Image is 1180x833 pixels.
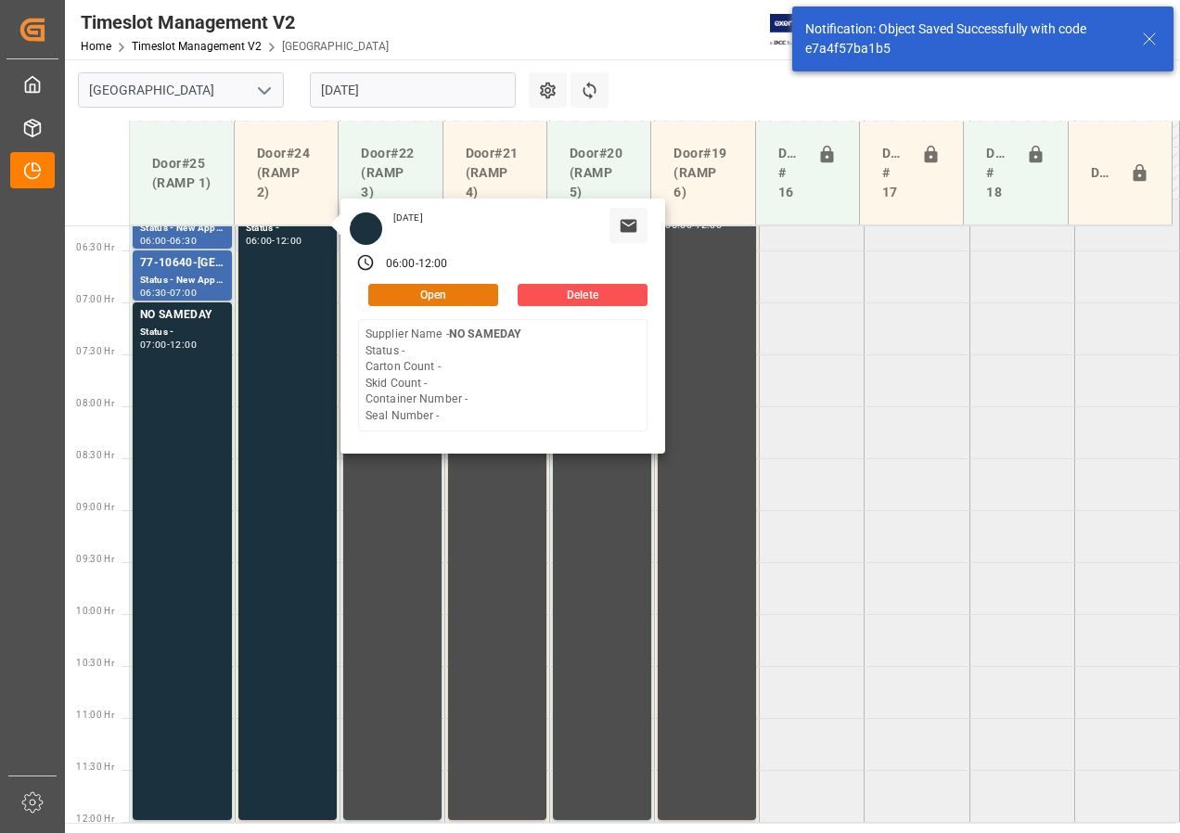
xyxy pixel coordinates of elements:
[140,221,224,237] div: Status - New Appointment
[78,72,284,108] input: Type to search/select
[368,284,498,306] button: Open
[170,237,197,245] div: 06:30
[387,211,430,224] div: [DATE]
[145,147,219,200] div: Door#25 (RAMP 1)
[76,242,114,252] span: 06:30 Hr
[449,327,521,340] b: NO SAMEDAY
[246,237,273,245] div: 06:00
[76,710,114,720] span: 11:00 Hr
[353,136,427,210] div: Door#22 (RAMP 3)
[76,814,114,824] span: 12:00 Hr
[76,502,114,512] span: 09:00 Hr
[76,346,114,356] span: 07:30 Hr
[366,327,521,424] div: Supplier Name - Status - Carton Count - Skid Count - Container Number - Seal Number -
[132,40,262,53] a: Timeslot Management V2
[562,136,635,210] div: Door#20 (RAMP 5)
[250,76,277,105] button: open menu
[770,14,834,46] img: Exertis%20JAM%20-%20Email%20Logo.jpg_1722504956.jpg
[805,19,1124,58] div: Notification: Object Saved Successfully with code e7a4f57ba1b5
[167,288,170,297] div: -
[1084,156,1122,191] div: Door#23
[76,762,114,772] span: 11:30 Hr
[76,606,114,616] span: 10:00 Hr
[140,325,224,340] div: Status -
[140,288,167,297] div: 06:30
[771,136,810,210] div: Doors # 16
[386,256,416,273] div: 06:00
[81,8,389,36] div: Timeslot Management V2
[76,294,114,304] span: 07:00 Hr
[76,658,114,668] span: 10:30 Hr
[458,136,532,210] div: Door#21 (RAMP 4)
[81,40,111,53] a: Home
[250,136,323,210] div: Door#24 (RAMP 2)
[416,256,418,273] div: -
[666,136,739,210] div: Door#19 (RAMP 6)
[979,136,1018,210] div: Doors # 18
[76,450,114,460] span: 08:30 Hr
[167,237,170,245] div: -
[76,398,114,408] span: 08:00 Hr
[170,340,197,349] div: 12:00
[140,273,224,288] div: Status - New Appointment
[518,284,648,306] button: Delete
[276,237,302,245] div: 12:00
[170,288,197,297] div: 07:00
[875,136,914,210] div: Doors # 17
[418,256,448,273] div: 12:00
[140,237,167,245] div: 06:00
[167,340,170,349] div: -
[76,554,114,564] span: 09:30 Hr
[272,237,275,245] div: -
[246,221,329,237] div: Status -
[140,254,224,273] div: 77-10640-[GEOGRAPHIC_DATA]
[310,72,516,108] input: DD-MM-YYYY
[140,340,167,349] div: 07:00
[140,306,224,325] div: NO SAMEDAY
